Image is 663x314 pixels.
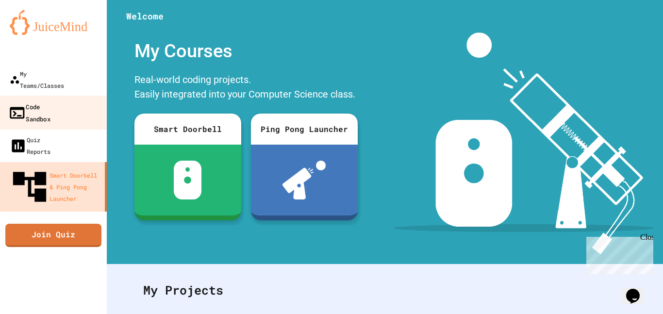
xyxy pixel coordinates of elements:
[582,233,653,274] iframe: chat widget
[282,161,326,199] img: ppl-with-ball.png
[10,68,64,91] div: My Teams/Classes
[133,271,636,309] div: My Projects
[10,167,101,207] div: Smart Doorbell & Ping Pong Launcher
[4,4,67,62] div: Chat with us now!Close
[10,10,97,35] img: logo-orange.svg
[134,114,241,145] div: Smart Doorbell
[10,134,50,157] div: Quiz Reports
[5,224,101,247] a: Join Quiz
[622,275,653,304] iframe: chat widget
[8,100,50,124] div: Code Sandbox
[130,70,363,106] div: Real-world coding projects. Easily integrated into your Computer Science class.
[251,114,358,145] div: Ping Pong Launcher
[130,33,363,70] div: My Courses
[174,161,201,199] img: sdb-white.svg
[394,33,654,254] img: banner-image-my-projects.png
